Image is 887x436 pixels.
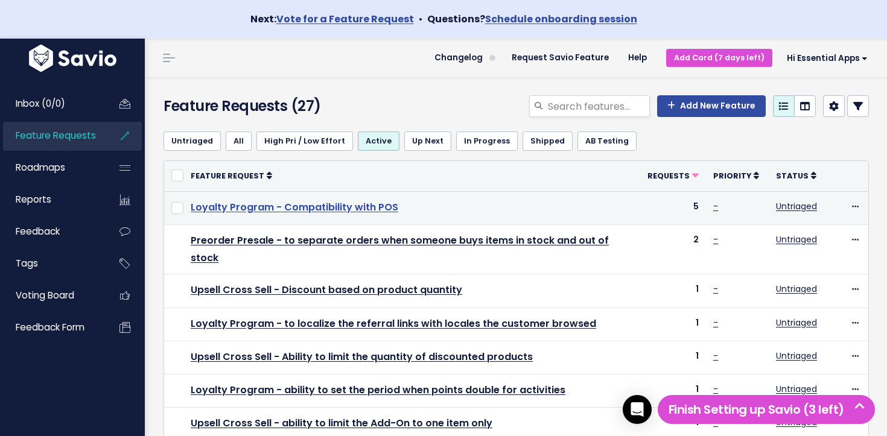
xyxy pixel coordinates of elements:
[640,308,706,341] td: 1
[776,317,817,329] a: Untriaged
[3,154,100,182] a: Roadmaps
[713,233,718,245] a: -
[713,169,759,182] a: Priority
[191,383,565,397] a: Loyalty Program - ability to set the period when points double for activities
[547,95,650,117] input: Search features...
[666,49,772,66] a: Add Card (7 days left)
[404,131,451,151] a: Up Next
[713,350,718,362] a: -
[713,317,718,329] a: -
[191,350,533,364] a: Upsell Cross Sell - Ability to limit the quantity of discounted products
[16,161,65,174] span: Roadmaps
[3,186,100,213] a: Reports
[640,191,706,224] td: 5
[3,90,100,118] a: Inbox (0/0)
[191,317,596,330] a: Loyalty Program - to localize the referral links with locales the customer browsed
[776,350,817,362] a: Untriaged
[191,169,272,182] a: Feature Request
[776,200,817,212] a: Untriaged
[191,283,462,297] a: Upsell Cross Sell - Discount based on product quantity
[772,49,877,68] a: Hi Essential Apps
[226,131,252,151] a: All
[191,233,609,265] a: Preorder Presale - to separate orders when someone buys items in stock and out of stock
[776,171,809,181] span: Status
[776,233,817,245] a: Untriaged
[640,341,706,374] td: 1
[713,200,718,212] a: -
[427,12,637,26] strong: Questions?
[640,224,706,274] td: 2
[657,95,766,117] a: Add New Feature
[358,131,399,151] a: Active
[16,129,96,142] span: Feature Requests
[640,374,706,407] td: 1
[419,12,422,26] span: •
[577,131,637,151] a: AB Testing
[618,49,657,67] a: Help
[713,383,718,395] a: -
[191,171,264,181] span: Feature Request
[787,54,868,63] span: Hi Essential Apps
[3,218,100,245] a: Feedback
[713,171,751,181] span: Priority
[3,282,100,309] a: Voting Board
[663,400,870,419] h5: Finish Setting up Savio (3 left)
[250,12,414,26] strong: Next:
[256,131,353,151] a: High Pri / Low Effort
[16,257,38,270] span: Tags
[3,122,100,150] a: Feature Requests
[16,321,84,333] span: Feedback form
[776,169,816,182] a: Status
[164,131,221,151] a: Untriaged
[164,95,387,117] h4: Feature Requests (27)
[191,416,492,430] a: Upsell Cross Sell - ability to limit the Add-On to one item only
[713,283,718,295] a: -
[16,97,65,110] span: Inbox (0/0)
[191,200,398,214] a: Loyalty Program - Compatibility with POS
[776,283,817,295] a: Untriaged
[640,274,706,308] td: 1
[647,169,699,182] a: Requests
[26,45,119,72] img: logo-white.9d6f32f41409.svg
[16,225,60,238] span: Feedback
[776,383,817,395] a: Untriaged
[3,250,100,277] a: Tags
[276,12,414,26] a: Vote for a Feature Request
[485,12,637,26] a: Schedule onboarding session
[502,49,618,67] a: Request Savio Feature
[623,395,652,424] div: Open Intercom Messenger
[3,314,100,341] a: Feedback form
[434,54,483,62] span: Changelog
[16,289,74,302] span: Voting Board
[164,131,869,151] ul: Filter feature requests
[456,131,518,151] a: In Progress
[647,171,690,181] span: Requests
[16,193,51,206] span: Reports
[523,131,573,151] a: Shipped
